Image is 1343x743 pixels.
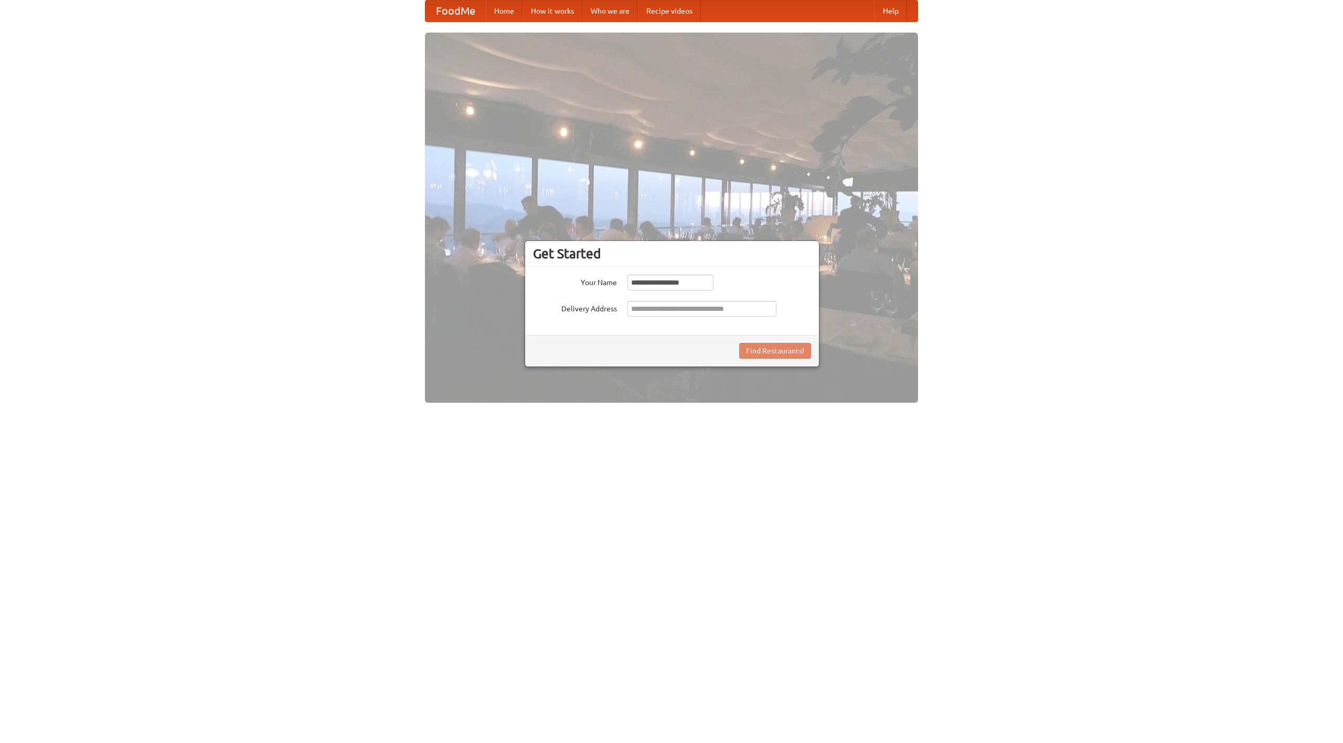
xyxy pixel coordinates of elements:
a: Home [486,1,523,22]
label: Your Name [533,275,617,288]
a: How it works [523,1,582,22]
a: FoodMe [425,1,486,22]
a: Help [875,1,907,22]
a: Recipe videos [638,1,701,22]
h3: Get Started [533,246,811,261]
a: Who we are [582,1,638,22]
button: Find Restaurants! [739,343,811,359]
label: Delivery Address [533,301,617,314]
